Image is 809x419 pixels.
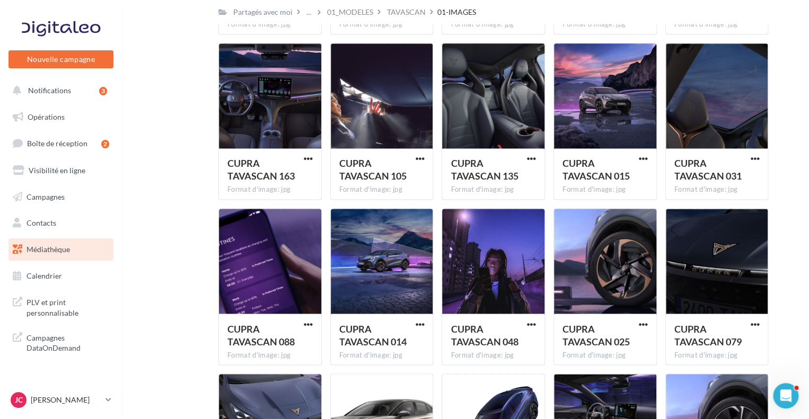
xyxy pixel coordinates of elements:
[674,323,742,347] span: CUPRA TAVASCAN 079
[28,112,65,121] span: Opérations
[15,395,23,405] span: JC
[6,106,116,128] a: Opérations
[227,323,295,347] span: CUPRA TAVASCAN 088
[6,132,116,155] a: Boîte de réception2
[27,192,65,201] span: Campagnes
[451,185,536,194] div: Format d'image: jpg
[562,20,648,29] div: Format d'image: jpg
[6,265,116,287] a: Calendrier
[562,350,648,360] div: Format d'image: jpg
[27,295,109,318] span: PLV et print personnalisable
[27,218,56,227] span: Contacts
[562,323,630,347] span: CUPRA TAVASCAN 025
[304,5,313,20] div: ...
[339,157,407,182] span: CUPRA TAVASCAN 105
[28,86,71,95] span: Notifications
[29,166,85,175] span: Visibilité en ligne
[6,326,116,358] a: Campagnes DataOnDemand
[451,20,536,29] div: Format d'image: jpg
[101,140,109,148] div: 2
[27,271,62,280] span: Calendrier
[674,185,760,194] div: Format d'image: jpg
[6,79,111,102] button: Notifications 3
[227,350,313,360] div: Format d'image: jpg
[451,157,518,182] span: CUPRA TAVASCAN 135
[6,212,116,234] a: Contacts
[6,186,116,208] a: Campagnes
[773,383,798,408] iframe: Intercom live chat
[339,323,407,347] span: CUPRA TAVASCAN 014
[6,291,116,322] a: PLV et print personnalisable
[99,87,107,95] div: 3
[674,157,742,182] span: CUPRA TAVASCAN 031
[227,185,313,194] div: Format d'image: jpg
[562,157,630,182] span: CUPRA TAVASCAN 015
[27,245,70,254] span: Médiathèque
[8,390,113,410] a: JC [PERSON_NAME]
[339,185,425,194] div: Format d'image: jpg
[327,7,373,17] div: 01_MODELES
[674,350,760,360] div: Format d'image: jpg
[674,20,760,29] div: Format d'image: jpg
[27,331,109,353] span: Campagnes DataOnDemand
[27,139,87,148] span: Boîte de réception
[387,7,426,17] div: TAVASCAN
[233,7,293,17] div: Partagés avec moi
[31,395,101,405] p: [PERSON_NAME]
[227,20,313,29] div: Format d'image: jpg
[339,350,425,360] div: Format d'image: jpg
[6,238,116,261] a: Médiathèque
[339,20,425,29] div: Format d'image: jpg
[437,7,476,17] div: 01-IMAGES
[562,185,648,194] div: Format d'image: jpg
[227,157,295,182] span: CUPRA TAVASCAN 163
[451,323,518,347] span: CUPRA TAVASCAN 048
[8,50,113,68] button: Nouvelle campagne
[6,159,116,182] a: Visibilité en ligne
[451,350,536,360] div: Format d'image: jpg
